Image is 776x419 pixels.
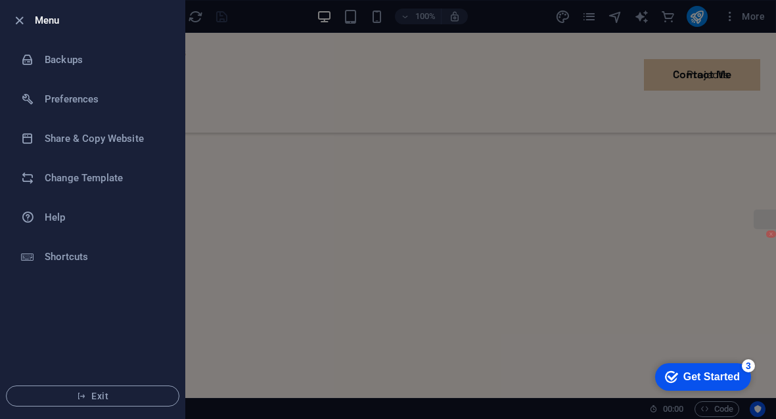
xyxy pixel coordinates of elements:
[45,91,166,107] h6: Preferences
[6,386,179,407] button: Exit
[45,209,166,225] h6: Help
[17,391,168,401] span: Exit
[1,198,185,237] a: Help
[45,131,166,146] h6: Share & Copy Website
[45,170,166,186] h6: Change Template
[97,3,110,16] div: 3
[39,14,95,26] div: Get Started
[11,7,106,34] div: Get Started 3 items remaining, 40% complete
[45,249,166,265] h6: Shortcuts
[45,52,166,68] h6: Backups
[766,231,776,238] button: X
[35,12,174,28] h6: Menu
